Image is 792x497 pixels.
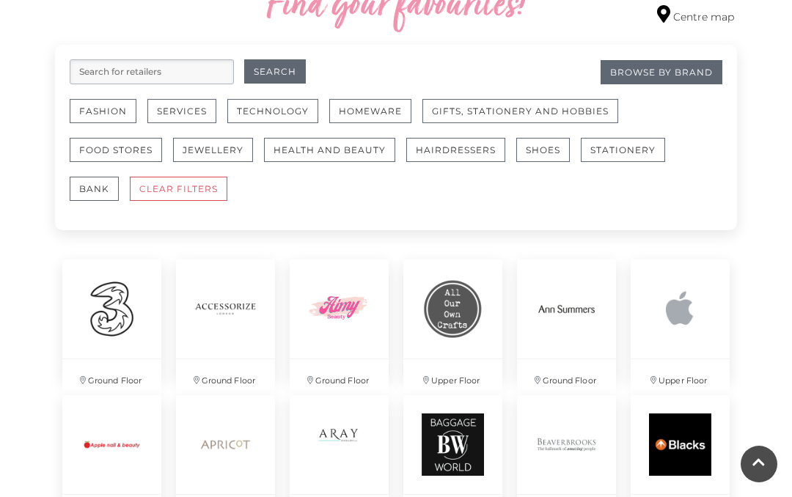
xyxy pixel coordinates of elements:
[329,99,411,123] button: Homeware
[516,138,570,162] button: Shoes
[62,359,161,395] p: Ground Floor
[147,99,216,123] button: Services
[130,177,238,216] a: CLEAR FILTERS
[227,99,318,123] button: Technology
[290,359,389,395] p: Ground Floor
[70,138,173,177] a: Food Stores
[147,99,227,138] a: Services
[176,359,275,395] p: Ground Floor
[517,359,616,395] p: Ground Floor
[55,252,169,388] a: Ground Floor
[422,99,629,138] a: Gifts, Stationery and Hobbies
[329,99,422,138] a: Homeware
[70,138,162,162] button: Food Stores
[422,99,618,123] button: Gifts, Stationery and Hobbies
[631,359,730,395] p: Upper Floor
[130,177,227,201] button: CLEAR FILTERS
[264,138,406,177] a: Health and Beauty
[510,252,623,388] a: Ground Floor
[244,59,306,84] button: Search
[70,177,119,201] button: Bank
[581,138,665,162] button: Stationery
[70,99,136,123] button: Fashion
[173,138,253,162] button: Jewellery
[406,138,516,177] a: Hairdressers
[601,60,722,84] a: Browse By Brand
[70,177,130,216] a: Bank
[623,252,737,388] a: Upper Floor
[403,359,502,395] p: Upper Floor
[581,138,676,177] a: Stationery
[173,138,264,177] a: Jewellery
[264,138,395,162] button: Health and Beauty
[70,99,147,138] a: Fashion
[282,252,396,388] a: Ground Floor
[516,138,581,177] a: Shoes
[70,59,234,84] input: Search for retailers
[227,99,329,138] a: Technology
[169,252,282,388] a: Ground Floor
[396,252,510,388] a: Upper Floor
[406,138,505,162] button: Hairdressers
[657,5,734,25] a: Centre map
